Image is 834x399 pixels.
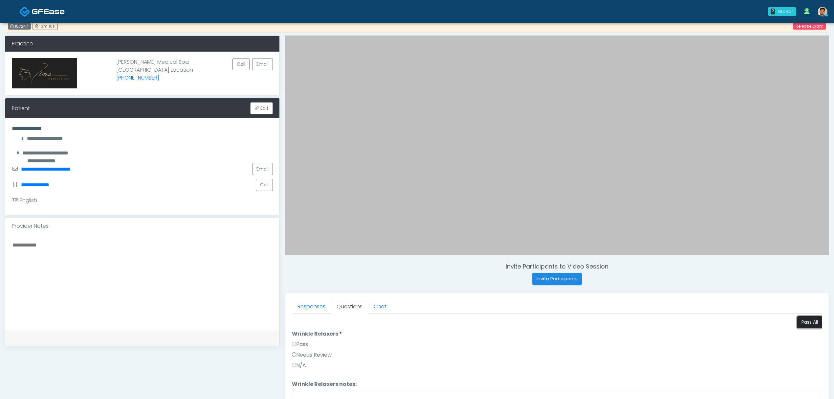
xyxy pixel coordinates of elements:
a: Chat [368,300,392,314]
a: [PHONE_NUMBER] [116,74,159,82]
h4: Invite Participants to Video Session [285,263,829,270]
button: Invite Participants [532,273,582,285]
button: Pass All [797,316,822,328]
img: Docovia [32,8,65,15]
button: Edit [250,102,273,114]
div: Practice [5,36,279,52]
a: Docovia [19,1,65,22]
div: English [12,197,37,204]
div: All clear! [778,9,794,14]
span: 3m 10s [41,23,55,29]
button: Call [232,58,250,70]
a: Email [252,58,273,70]
a: Questions [331,300,368,314]
input: Pass [292,342,296,346]
a: Email [252,163,273,175]
a: 0 All clear! [764,5,800,18]
a: Responses [292,300,331,314]
input: N/A [292,363,296,367]
a: Release Exam [793,23,826,30]
div: 0 [771,9,775,14]
button: Open LiveChat chat widget [5,3,25,22]
img: Docovia [19,6,30,17]
label: Needs Review [292,351,332,359]
label: Wrinkle Relaxers [292,330,342,338]
img: Kenner Medina [818,7,827,17]
img: Provider image [12,58,77,88]
label: Wrinkle Relaxers notes: [292,380,357,388]
p: [PERSON_NAME] Medical Spa [GEOGRAPHIC_DATA] Location [116,58,193,83]
div: Provider Notes [5,218,279,234]
input: Needs Review [292,352,296,357]
div: Patient [12,105,30,112]
div: 167247 [8,23,31,30]
button: Call [256,179,273,191]
label: Pass [292,340,308,348]
label: N/A [292,362,306,369]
